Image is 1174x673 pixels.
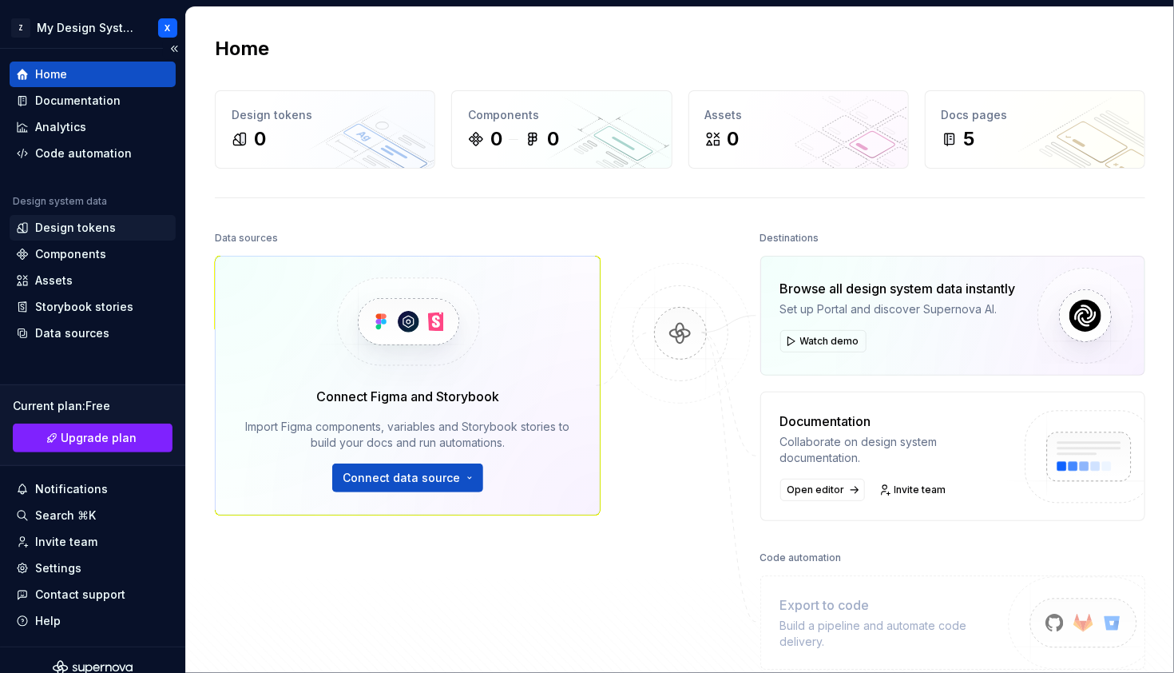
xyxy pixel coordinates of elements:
a: Data sources [10,321,176,346]
a: Analytics [10,114,176,140]
div: 5 [964,126,975,152]
a: Design tokens0 [215,90,435,169]
div: Design system data [13,195,107,208]
div: Documentation [780,412,1011,431]
div: Search ⌘K [35,508,96,524]
div: 0 [728,126,740,152]
a: Design tokens [10,215,176,241]
div: Browse all design system data instantly [780,279,1016,298]
div: My Design System [37,20,139,36]
div: Export to code [780,595,1011,615]
div: Set up Portal and discover Supernova AI. [780,301,1016,317]
button: Help [10,608,176,634]
span: Connect data source [343,470,460,486]
button: Contact support [10,582,176,607]
span: Watch demo [800,335,859,348]
div: Import Figma components, variables and Storybook stories to build your docs and run automations. [238,419,577,451]
button: Connect data source [332,464,483,492]
div: Design tokens [35,220,116,236]
div: Invite team [35,534,97,550]
div: 0 [254,126,266,152]
a: Docs pages5 [925,90,1145,169]
div: Notifications [35,481,108,497]
div: Assets [35,273,73,289]
button: Search ⌘K [10,503,176,528]
div: 0 [490,126,502,152]
div: Current plan : Free [13,398,173,414]
div: Code automation [760,547,842,569]
a: Storybook stories [10,294,176,320]
div: Help [35,613,61,629]
a: Components00 [451,90,672,169]
button: Watch demo [780,330,867,352]
a: Documentation [10,88,176,113]
a: Upgrade plan [13,424,173,452]
a: Components [10,241,176,267]
div: Analytics [35,119,86,135]
a: Invite team [875,479,954,501]
div: Components [468,107,655,123]
span: Upgrade plan [61,430,137,446]
a: Assets [10,268,176,293]
span: Open editor [787,484,845,496]
div: Storybook stories [35,299,133,315]
div: Data sources [35,325,109,341]
a: Assets0 [688,90,909,169]
div: Contact support [35,587,125,603]
button: Collapse sidebar [163,38,185,60]
span: Invite team [894,484,946,496]
div: Components [35,246,106,262]
div: Settings [35,560,81,576]
div: Build a pipeline and automate code delivery. [780,618,1011,650]
div: Z [11,18,30,38]
div: Design tokens [232,107,418,123]
div: Connect Figma and Storybook [316,387,499,406]
div: Collaborate on design system documentation. [780,434,1011,466]
div: Docs pages [942,107,1128,123]
a: Settings [10,556,176,581]
div: 0 [547,126,559,152]
button: Notifications [10,476,176,502]
a: Code automation [10,141,176,166]
button: ZMy Design SystemX [3,10,182,45]
div: X [165,22,171,34]
a: Home [10,62,176,87]
h2: Home [215,36,269,62]
div: Documentation [35,93,121,109]
div: Home [35,66,67,82]
a: Open editor [780,479,865,501]
div: Code automation [35,145,132,161]
div: Data sources [215,227,278,249]
div: Destinations [760,227,819,249]
div: Assets [705,107,892,123]
a: Invite team [10,529,176,555]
